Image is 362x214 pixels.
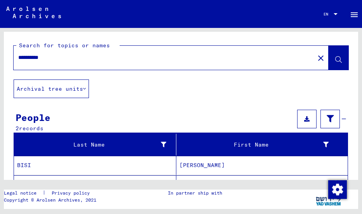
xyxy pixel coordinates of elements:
span: records [19,125,44,132]
p: In partner ship with [168,190,222,197]
button: Clear [313,50,329,66]
a: Legal notice [4,190,43,197]
div: Last Name [17,138,176,151]
img: Arolsen_neg.svg [6,7,61,18]
span: 2 [16,125,19,132]
mat-cell: BISI [14,156,176,175]
div: First Name [179,141,329,149]
p: Copyright © Arolsen Archives, 2021 [4,197,99,204]
button: Archival tree units [14,79,89,98]
span: EN [324,12,332,16]
div: People [16,110,50,124]
mat-header-cell: First Name [176,134,348,155]
mat-header-cell: Last Name [14,134,176,155]
a: Privacy policy [45,190,99,197]
div: | [4,190,99,197]
mat-cell: BISI [14,175,176,194]
button: Toggle sidenav [346,6,362,22]
mat-cell: [PERSON_NAME] [176,156,348,175]
mat-icon: close [316,53,325,63]
img: yv_logo.png [314,190,343,209]
div: Last Name [17,141,166,149]
img: Change consent [328,180,347,199]
mat-cell: [PERSON_NAME] [176,175,348,194]
div: Change consent [328,180,346,198]
mat-icon: Side nav toggle icon [350,10,359,19]
mat-label: Search for topics or names [19,42,110,49]
div: First Name [179,138,338,151]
